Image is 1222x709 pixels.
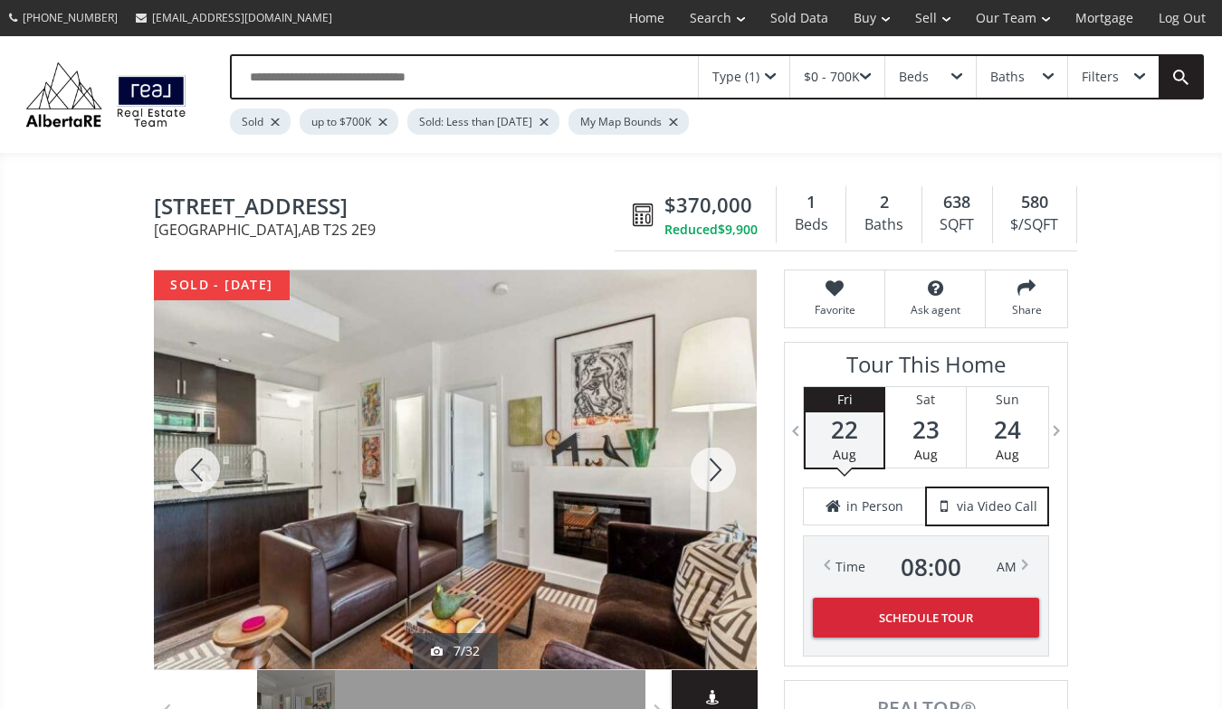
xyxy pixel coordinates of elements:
span: Favorite [794,302,875,317]
span: $370,000 [664,191,752,219]
div: Sat [885,387,966,412]
div: SQFT [931,212,983,239]
div: 2 [855,191,912,214]
div: $/SQFT [1002,212,1067,239]
img: Logo [18,58,194,131]
button: Schedule Tour [813,598,1039,638]
span: 24 [967,417,1048,442]
span: 638 [943,191,970,214]
span: 23 [885,417,966,442]
span: 22 [806,417,883,442]
div: sold - [DATE] [154,270,290,300]
span: [GEOGRAPHIC_DATA] , AB T2S 2E9 [154,222,624,237]
div: up to $700K [300,109,398,135]
h3: Tour This Home [803,352,1049,386]
div: My Map Bounds [568,109,689,135]
div: Sold: Less than [DATE] [407,109,559,135]
div: Filters [1082,71,1119,83]
div: Beds [786,212,836,239]
div: $0 - 700K [804,71,860,83]
div: Beds [899,71,929,83]
span: $9,900 [718,221,758,239]
span: [EMAIL_ADDRESS][DOMAIN_NAME] [152,10,332,25]
span: via Video Call [957,497,1037,515]
span: 1730 5A Street SW #109 [154,194,624,222]
div: 1 [786,191,836,214]
div: Baths [990,71,1025,83]
span: Share [995,302,1058,317]
div: Sun [967,387,1048,412]
span: [PHONE_NUMBER] [23,10,118,25]
div: 7/32 [431,642,480,660]
span: Aug [833,446,856,463]
div: 580 [1002,191,1067,214]
span: Aug [996,446,1019,463]
a: [EMAIL_ADDRESS][DOMAIN_NAME] [127,1,341,34]
div: Time AM [835,554,1017,580]
div: Fri [806,387,883,412]
div: 1730 5A Street SW #109 Calgary, AB T2S 2E9 - Photo 8 of 32 [154,270,757,669]
span: Aug [914,446,938,463]
div: Type (1) [712,71,759,83]
div: Reduced [664,221,758,239]
span: in Person [846,497,903,515]
div: Sold [230,109,291,135]
span: 08 : 00 [901,554,961,580]
span: Ask agent [894,302,976,317]
div: Baths [855,212,912,239]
